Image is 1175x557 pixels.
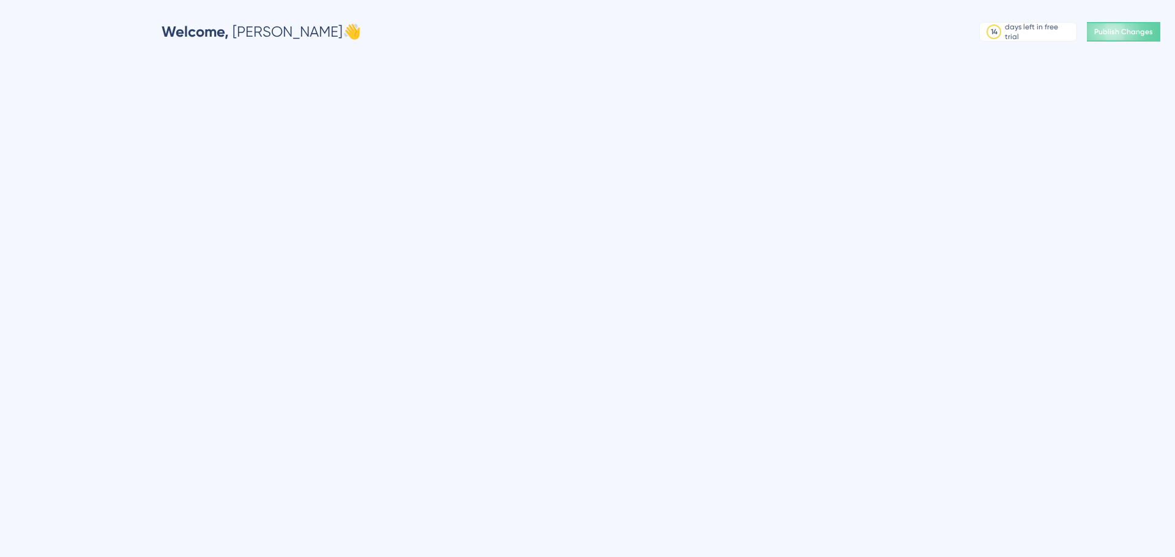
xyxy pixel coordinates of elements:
[1087,22,1160,42] button: Publish Changes
[162,23,229,40] span: Welcome,
[991,27,998,37] div: 14
[162,22,361,42] div: [PERSON_NAME] 👋
[1005,22,1073,42] div: days left in free trial
[1094,27,1153,37] span: Publish Changes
